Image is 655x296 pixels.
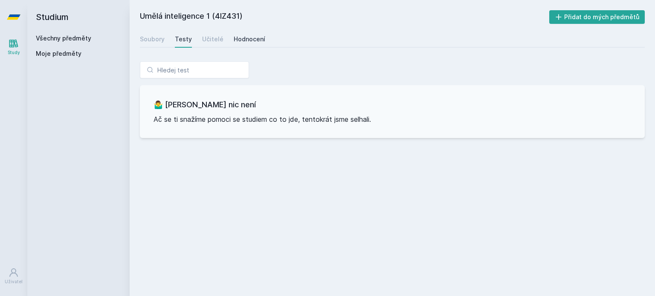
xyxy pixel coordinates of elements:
[202,35,223,43] div: Učitelé
[202,31,223,48] a: Učitelé
[154,114,631,124] p: Ač se ti snažíme pomoci se studiem co to jde, tentokrát jsme selhali.
[140,10,549,24] h2: Umělá inteligence 1 (4IZ431)
[140,35,165,43] div: Soubory
[2,263,26,289] a: Uživatel
[234,31,265,48] a: Hodnocení
[175,31,192,48] a: Testy
[8,49,20,56] div: Study
[154,99,631,111] h3: 🤷‍♂️ [PERSON_NAME] nic není
[234,35,265,43] div: Hodnocení
[36,34,91,42] a: Všechny předměty
[2,34,26,60] a: Study
[140,61,249,78] input: Hledej test
[140,31,165,48] a: Soubory
[5,279,23,285] div: Uživatel
[175,35,192,43] div: Testy
[36,49,81,58] span: Moje předměty
[549,10,645,24] button: Přidat do mých předmětů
